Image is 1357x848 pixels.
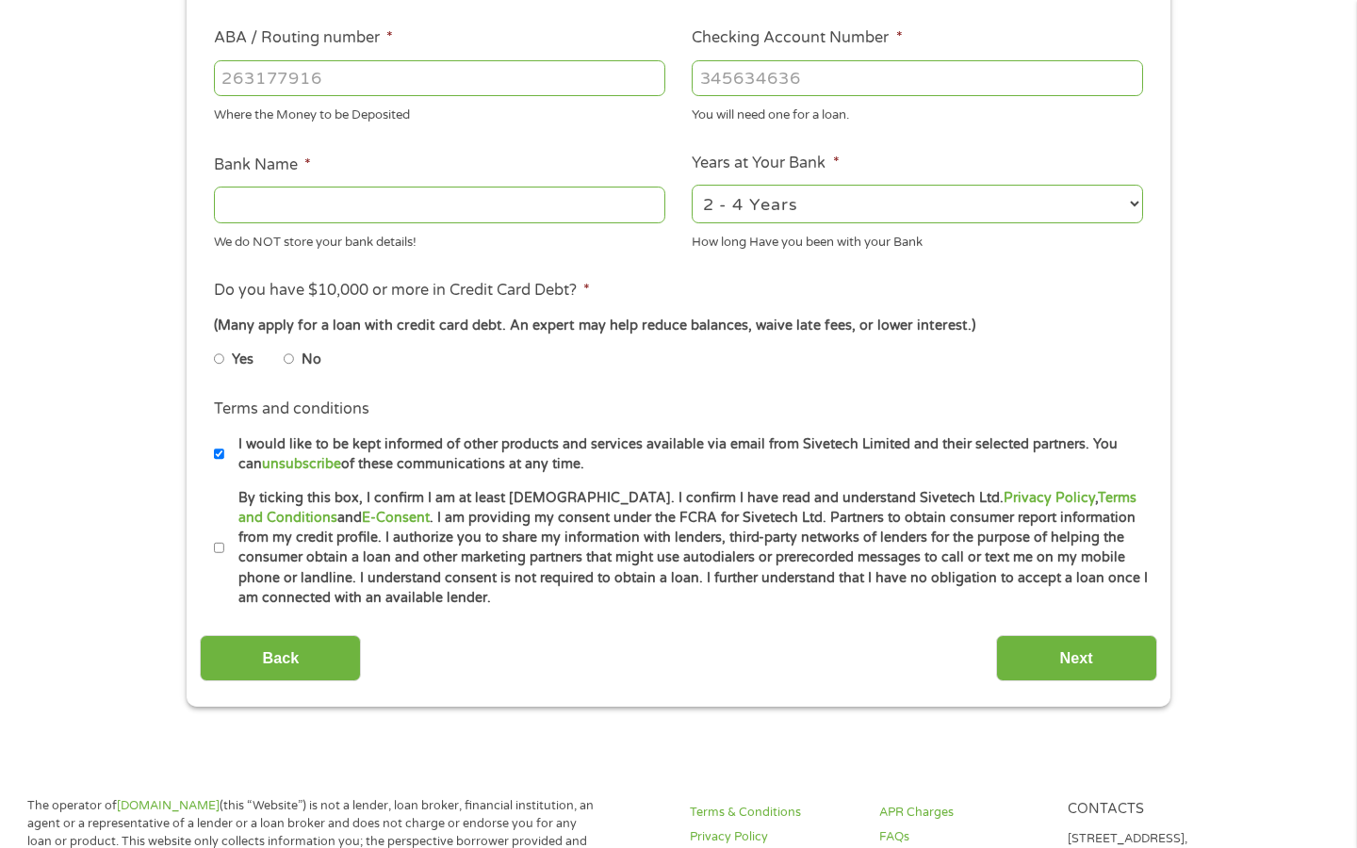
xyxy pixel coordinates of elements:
a: Privacy Policy [690,828,856,846]
a: [DOMAIN_NAME] [117,798,220,813]
label: Yes [232,350,253,370]
a: E-Consent [362,510,430,526]
input: Back [200,635,361,681]
label: I would like to be kept informed of other products and services available via email from Sivetech... [224,434,1149,475]
a: Terms & Conditions [690,804,856,822]
a: Privacy Policy [1004,490,1095,506]
label: Bank Name [214,155,311,175]
label: Terms and conditions [214,400,369,419]
div: You will need one for a loan. [692,100,1143,125]
div: Where the Money to be Deposited [214,100,665,125]
input: Next [996,635,1157,681]
div: How long Have you been with your Bank [692,226,1143,252]
div: We do NOT store your bank details! [214,226,665,252]
a: Terms and Conditions [238,490,1136,526]
label: Do you have $10,000 or more in Credit Card Debt? [214,281,590,301]
label: Years at Your Bank [692,154,839,173]
a: APR Charges [879,804,1045,822]
label: By ticking this box, I confirm I am at least [DEMOGRAPHIC_DATA]. I confirm I have read and unders... [224,488,1149,609]
h4: Contacts [1068,801,1234,819]
div: (Many apply for a loan with credit card debt. An expert may help reduce balances, waive late fees... [214,316,1143,336]
input: 263177916 [214,60,665,96]
label: No [302,350,321,370]
a: unsubscribe [262,456,341,472]
label: ABA / Routing number [214,28,393,48]
input: 345634636 [692,60,1143,96]
label: Checking Account Number [692,28,902,48]
a: FAQs [879,828,1045,846]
